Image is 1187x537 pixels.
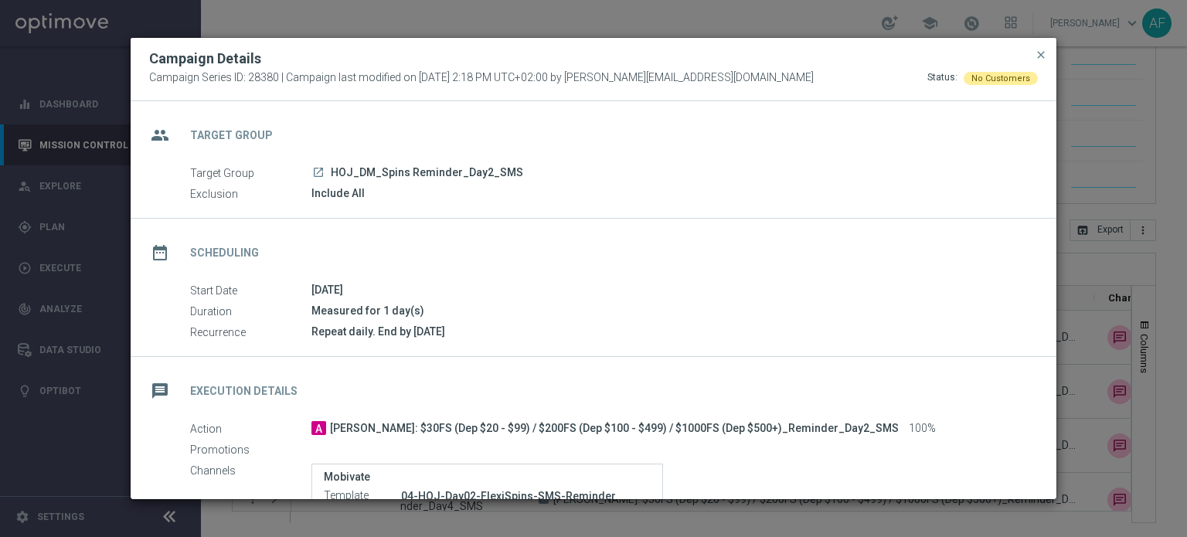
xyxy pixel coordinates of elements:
[190,384,298,399] h2: Execution Details
[312,166,325,178] i: launch
[190,128,273,143] h2: Target Group
[190,284,311,297] label: Start Date
[190,304,311,318] label: Duration
[311,282,1026,297] div: [DATE]
[324,489,401,503] label: Template
[146,121,174,149] i: group
[190,422,311,436] label: Action
[909,422,936,436] span: 100%
[190,246,259,260] h2: Scheduling
[311,324,1026,339] div: Repeat daily. End by [DATE]
[927,71,957,85] div: Status:
[190,443,311,457] label: Promotions
[190,166,311,180] label: Target Group
[311,421,326,435] span: A
[146,377,174,405] i: message
[149,49,261,68] h2: Campaign Details
[311,166,325,180] a: launch
[190,325,311,339] label: Recurrence
[401,489,651,503] p: 04-HOJ-Day02-FlexiSpins-SMS-Reminder
[331,166,523,180] span: HOJ_DM_Spins Reminder_Day2_SMS
[146,239,174,267] i: date_range
[964,71,1038,83] colored-tag: No Customers
[311,303,1026,318] div: Measured for 1 day(s)
[190,187,311,201] label: Exclusion
[149,71,814,85] span: Campaign Series ID: 28380 | Campaign last modified on [DATE] 2:18 PM UTC+02:00 by [PERSON_NAME][E...
[190,464,311,478] label: Channels
[1035,49,1047,61] span: close
[324,471,651,484] label: Mobivate
[971,73,1030,83] span: No Customers
[311,185,1026,201] div: Include All
[330,422,899,436] span: [PERSON_NAME]: $30FS (Dep $20 - $99) / $200FS (Dep $100 - $499) / $1000FS (Dep $500+)_Reminder_Da...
